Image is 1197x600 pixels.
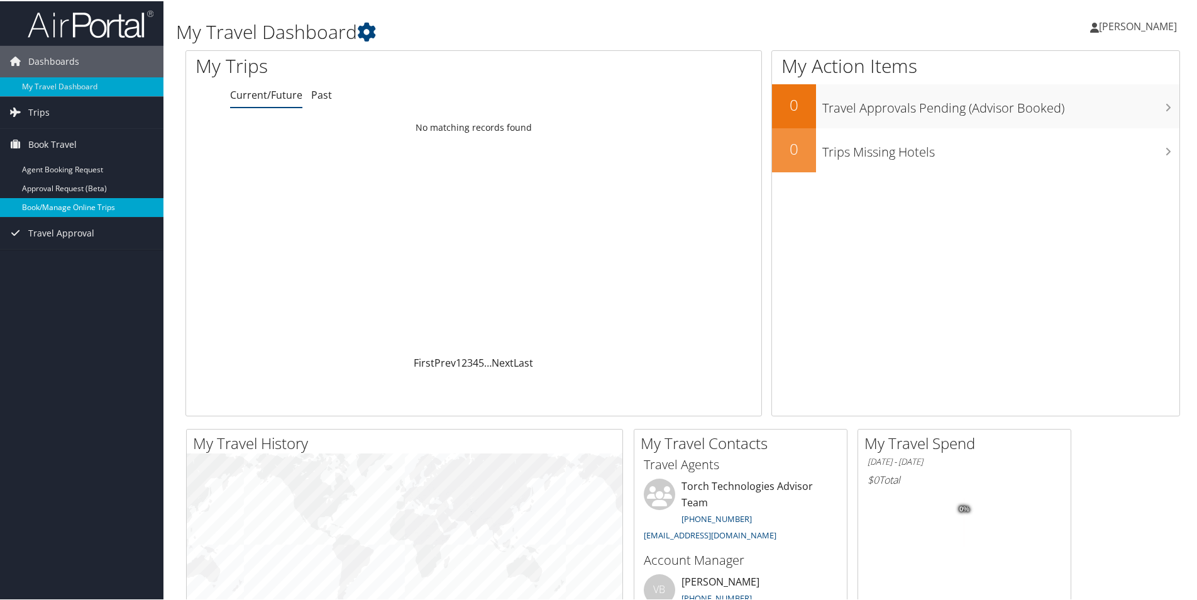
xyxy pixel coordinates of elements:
[644,455,837,472] h3: Travel Agents
[193,431,622,453] h2: My Travel History
[28,45,79,76] span: Dashboards
[772,83,1179,127] a: 0Travel Approvals Pending (Advisor Booked)
[28,96,50,127] span: Trips
[864,431,1071,453] h2: My Travel Spend
[473,355,478,369] a: 4
[637,477,844,545] li: Torch Technologies Advisor Team
[456,355,461,369] a: 1
[868,472,879,486] span: $0
[186,115,761,138] td: No matching records found
[772,93,816,114] h2: 0
[478,355,484,369] a: 5
[28,128,77,159] span: Book Travel
[28,8,153,38] img: airportal-logo.png
[414,355,434,369] a: First
[311,87,332,101] a: Past
[1090,6,1189,44] a: [PERSON_NAME]
[434,355,456,369] a: Prev
[28,216,94,248] span: Travel Approval
[644,528,776,540] a: [EMAIL_ADDRESS][DOMAIN_NAME]
[772,127,1179,171] a: 0Trips Missing Hotels
[514,355,533,369] a: Last
[644,550,837,568] h3: Account Manager
[822,92,1179,116] h3: Travel Approvals Pending (Advisor Booked)
[467,355,473,369] a: 3
[868,472,1061,486] h6: Total
[959,504,969,512] tspan: 0%
[822,136,1179,160] h3: Trips Missing Hotels
[230,87,302,101] a: Current/Future
[492,355,514,369] a: Next
[641,431,847,453] h2: My Travel Contacts
[1099,18,1177,32] span: [PERSON_NAME]
[681,512,752,523] a: [PHONE_NUMBER]
[484,355,492,369] span: …
[868,455,1061,467] h6: [DATE] - [DATE]
[196,52,512,78] h1: My Trips
[772,137,816,158] h2: 0
[461,355,467,369] a: 2
[176,18,852,44] h1: My Travel Dashboard
[772,52,1179,78] h1: My Action Items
